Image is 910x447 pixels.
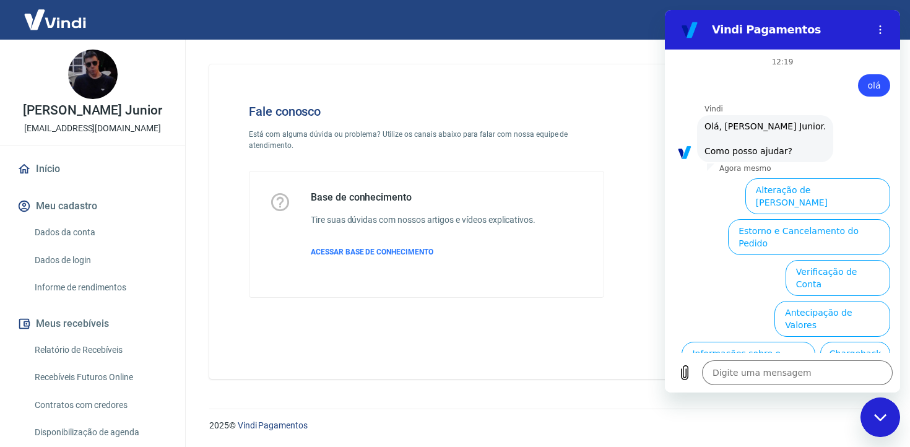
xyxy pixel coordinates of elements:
[15,155,170,183] a: Início
[238,420,308,430] a: Vindi Pagamentos
[249,104,604,119] h4: Fale conosco
[30,220,170,245] a: Dados da conta
[30,275,170,300] a: Informe de rendimentos
[68,50,118,99] img: ec1adda3-53f4-4a1e-a63c-4762a3828a6d.jpeg
[30,337,170,363] a: Relatório de Recebíveis
[311,246,535,258] a: ACESSAR BASE DE CONHECIMENTO
[15,193,170,220] button: Meu cadastro
[860,397,900,437] iframe: Botão para abrir a janela de mensagens, conversa em andamento
[311,214,535,227] h6: Tire suas dúvidas com nossos artigos e vídeos explicativos.
[23,104,162,117] p: [PERSON_NAME] Junior
[30,393,170,418] a: Contratos com credores
[30,420,170,445] a: Disponibilização de agenda
[30,248,170,273] a: Dados de login
[648,84,836,250] img: Fale conosco
[311,248,433,256] span: ACESSAR BASE DE CONHECIMENTO
[30,365,170,390] a: Recebíveis Futuros Online
[851,9,895,32] button: Sair
[665,10,900,393] iframe: Janela de mensagens
[249,129,604,151] p: Está com alguma dúvida ou problema? Utilize os canais abaixo para falar com nossa equipe de atend...
[209,419,880,432] p: 2025 ©
[15,310,170,337] button: Meus recebíveis
[311,191,535,204] h5: Base de conhecimento
[24,122,161,135] p: [EMAIL_ADDRESS][DOMAIN_NAME]
[15,1,95,38] img: Vindi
